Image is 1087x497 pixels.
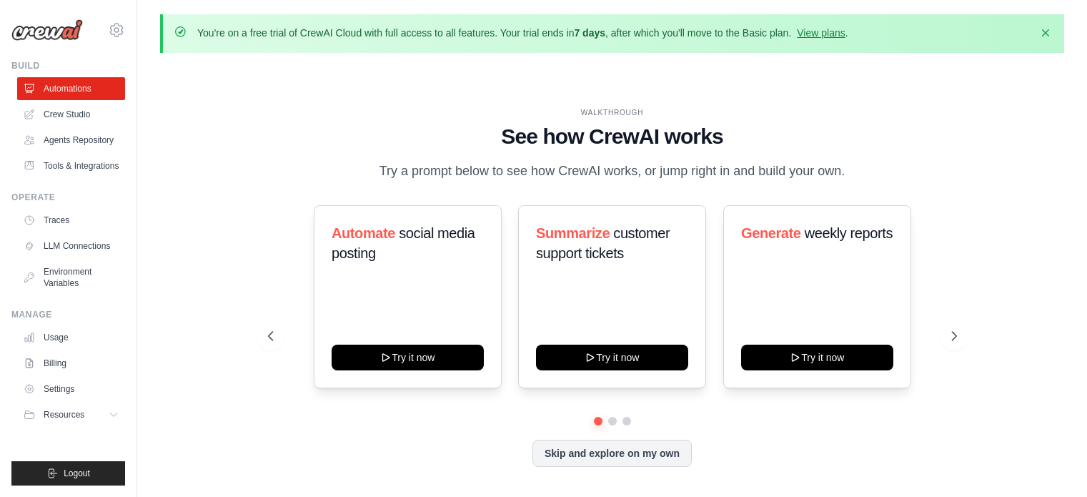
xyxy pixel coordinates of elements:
[574,27,605,39] strong: 7 days
[332,345,484,370] button: Try it now
[17,129,125,152] a: Agents Repository
[797,27,845,39] a: View plans
[17,403,125,426] button: Resources
[17,260,125,295] a: Environment Variables
[11,60,125,72] div: Build
[372,161,853,182] p: Try a prompt below to see how CrewAI works, or jump right in and build your own.
[536,345,688,370] button: Try it now
[17,154,125,177] a: Tools & Integrations
[64,468,90,479] span: Logout
[17,103,125,126] a: Crew Studio
[17,378,125,400] a: Settings
[17,326,125,349] a: Usage
[741,345,893,370] button: Try it now
[268,107,957,118] div: WALKTHROUGH
[268,124,957,149] h1: See how CrewAI works
[532,440,692,467] button: Skip and explore on my own
[17,209,125,232] a: Traces
[17,235,125,257] a: LLM Connections
[741,225,801,241] span: Generate
[11,19,83,41] img: Logo
[11,461,125,486] button: Logout
[332,225,395,241] span: Automate
[17,77,125,100] a: Automations
[536,225,670,261] span: customer support tickets
[17,352,125,375] a: Billing
[332,225,475,261] span: social media posting
[44,409,84,420] span: Resources
[11,309,125,320] div: Manage
[197,26,848,40] p: You're on a free trial of CrewAI Cloud with full access to all features. Your trial ends in , aft...
[536,225,610,241] span: Summarize
[11,192,125,203] div: Operate
[805,225,893,241] span: weekly reports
